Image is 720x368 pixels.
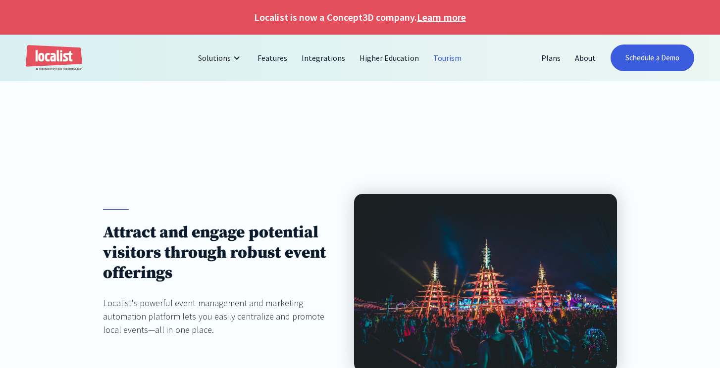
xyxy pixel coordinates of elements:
[568,46,603,70] a: About
[534,46,568,70] a: Plans
[26,45,82,71] a: home
[295,46,353,70] a: Integrations
[103,296,334,336] div: Localist's powerful event management and marketing automation platform lets you easily centralize...
[353,46,426,70] a: Higher Education
[417,10,465,25] a: Learn more
[426,46,469,70] a: Tourism
[198,52,231,64] div: Solutions
[103,223,334,283] h1: Attract and engage potential visitors through robust event offerings
[611,45,694,71] a: Schedule a Demo
[251,46,295,70] a: Features
[191,46,251,70] div: Solutions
